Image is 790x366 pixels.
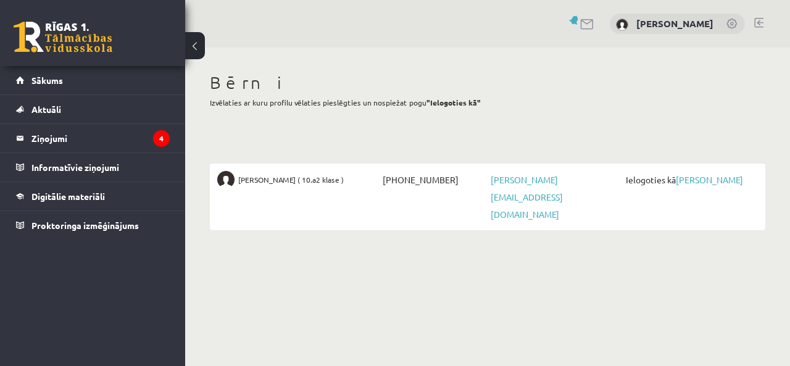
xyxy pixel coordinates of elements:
a: Sākums [16,66,170,94]
img: Inga Talle [616,19,628,31]
a: Informatīvie ziņojumi [16,153,170,181]
a: [PERSON_NAME][EMAIL_ADDRESS][DOMAIN_NAME] [491,174,563,220]
span: [PHONE_NUMBER] [380,171,488,188]
img: Rūta Talle [217,171,235,188]
span: Digitālie materiāli [31,191,105,202]
span: [PERSON_NAME] ( 10.a2 klase ) [238,171,344,188]
a: Proktoringa izmēģinājums [16,211,170,239]
p: Izvēlaties ar kuru profilu vēlaties pieslēgties un nospiežat pogu [210,97,765,108]
span: Aktuāli [31,104,61,115]
a: Aktuāli [16,95,170,123]
a: Rīgas 1. Tālmācības vidusskola [14,22,112,52]
a: Ziņojumi4 [16,124,170,152]
i: 4 [153,130,170,147]
legend: Ziņojumi [31,124,170,152]
a: Digitālie materiāli [16,182,170,210]
h1: Bērni [210,72,765,93]
legend: Informatīvie ziņojumi [31,153,170,181]
b: "Ielogoties kā" [426,98,481,107]
span: Sākums [31,75,63,86]
span: Proktoringa izmēģinājums [31,220,139,231]
span: Ielogoties kā [623,171,758,188]
a: [PERSON_NAME] [636,17,713,30]
a: [PERSON_NAME] [676,174,743,185]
